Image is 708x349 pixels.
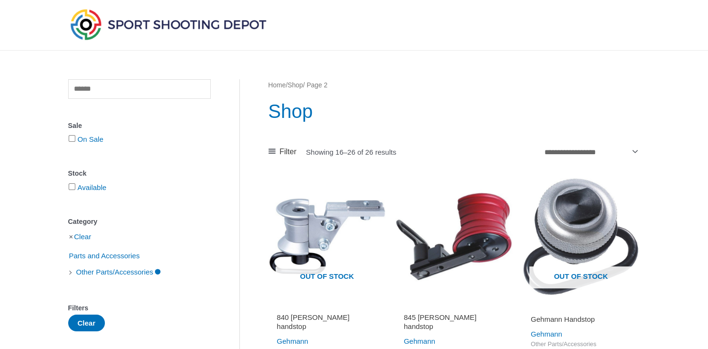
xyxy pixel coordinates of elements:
[268,178,386,295] img: 840 Gehmann handstop
[268,178,386,295] a: Out of stock
[268,79,640,92] nav: Breadcrumb
[404,337,435,345] a: Gehmann
[531,301,631,313] iframe: Customer reviews powered by Trustpilot
[69,183,75,190] input: Available
[277,313,377,331] h2: 840 [PERSON_NAME] handstop
[404,313,504,335] a: 845 [PERSON_NAME] handstop
[531,340,631,349] span: Other Parts/Accessories
[531,330,562,338] a: Gehmann
[68,251,141,259] a: Parts and Accessories
[277,301,377,313] iframe: Customer reviews powered by Trustpilot
[68,301,211,315] div: Filters
[404,313,504,331] h2: 845 [PERSON_NAME] handstop
[541,144,640,159] select: Shop order
[68,248,141,264] span: Parts and Accessories
[531,315,631,328] a: Gehmann Handstop
[522,178,639,295] img: Gehmann Handstop
[404,301,504,313] iframe: Customer reviews powered by Trustpilot
[277,313,377,335] a: 840 [PERSON_NAME] handstop
[277,337,308,345] a: Gehmann
[522,178,639,295] a: Out of stock
[276,266,379,288] span: Out of stock
[69,135,75,142] input: On Sale
[306,148,396,156] p: Showing 16–26 of 26 results
[78,135,103,143] a: On Sale
[531,315,631,324] h2: Gehmann Handstop
[68,119,211,133] div: Sale
[287,82,303,89] a: Shop
[68,167,211,180] div: Stock
[529,266,632,288] span: Out of stock
[75,264,154,280] span: Other Parts/Accessories
[268,145,297,159] a: Filter
[68,315,105,331] button: Clear
[68,7,268,42] img: Sport Shooting Depot
[279,145,297,159] span: Filter
[395,178,513,295] img: 845 Gehmann handstop
[74,233,91,241] a: Clear
[68,215,211,229] div: Category
[268,82,286,89] a: Home
[268,98,640,125] h1: Shop
[78,183,107,191] a: Available
[75,267,162,275] a: Other Parts/Accessories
